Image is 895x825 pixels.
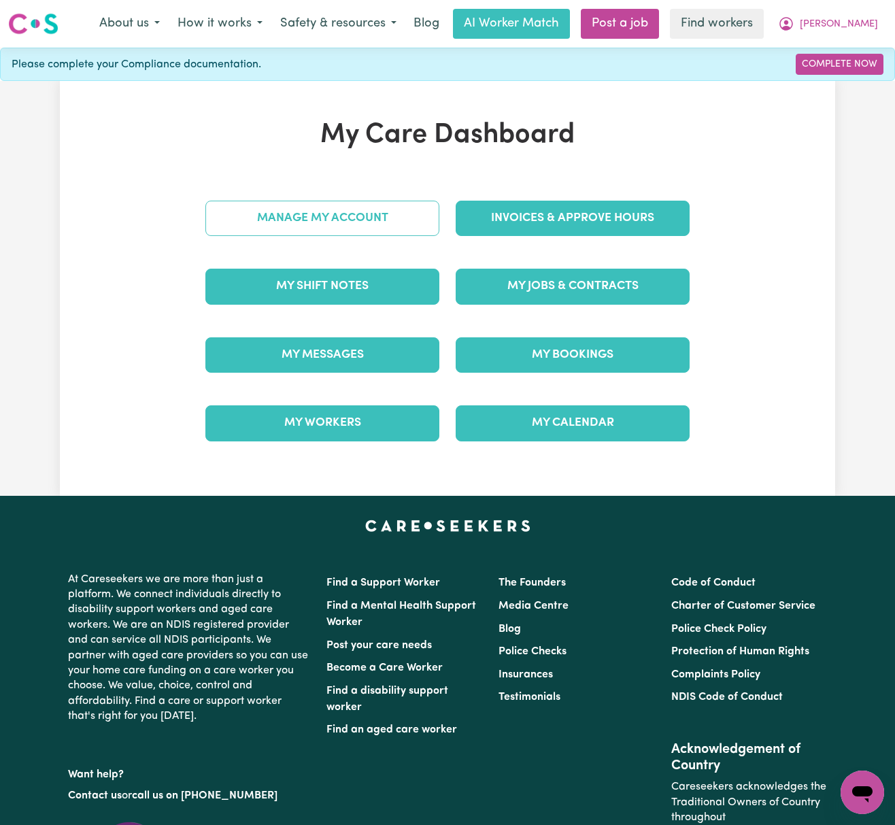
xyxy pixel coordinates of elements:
a: Become a Care Worker [326,662,443,673]
a: call us on [PHONE_NUMBER] [132,790,277,801]
a: Protection of Human Rights [671,646,809,657]
p: Want help? [68,762,310,782]
a: Police Checks [499,646,567,657]
a: Media Centre [499,601,569,611]
a: Manage My Account [205,201,439,236]
a: The Founders [499,577,566,588]
a: Code of Conduct [671,577,756,588]
a: My Workers [205,405,439,441]
img: Careseekers logo [8,12,58,36]
a: My Jobs & Contracts [456,269,690,304]
a: Complete Now [796,54,883,75]
a: Find workers [670,9,764,39]
a: My Bookings [456,337,690,373]
p: or [68,783,310,809]
button: My Account [769,10,887,38]
a: AI Worker Match [453,9,570,39]
a: Testimonials [499,692,560,703]
a: Careseekers home page [365,520,530,531]
a: Find a Mental Health Support Worker [326,601,476,628]
a: Complaints Policy [671,669,760,680]
a: My Shift Notes [205,269,439,304]
button: Safety & resources [271,10,405,38]
a: Blog [499,624,521,635]
a: Find an aged care worker [326,724,457,735]
a: Invoices & Approve Hours [456,201,690,236]
a: My Calendar [456,405,690,441]
span: [PERSON_NAME] [800,17,878,32]
a: Post a job [581,9,659,39]
h2: Acknowledgement of Country [671,741,827,774]
span: Please complete your Compliance documentation. [12,56,261,73]
a: Police Check Policy [671,624,766,635]
a: Find a Support Worker [326,577,440,588]
a: NDIS Code of Conduct [671,692,783,703]
a: Contact us [68,790,122,801]
h1: My Care Dashboard [197,119,698,152]
a: Find a disability support worker [326,686,448,713]
p: At Careseekers we are more than just a platform. We connect individuals directly to disability su... [68,567,310,730]
a: My Messages [205,337,439,373]
a: Post your care needs [326,640,432,651]
a: Insurances [499,669,553,680]
a: Careseekers logo [8,8,58,39]
a: Charter of Customer Service [671,601,815,611]
a: Blog [405,9,447,39]
button: How it works [169,10,271,38]
button: About us [90,10,169,38]
iframe: Button to launch messaging window [841,771,884,814]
